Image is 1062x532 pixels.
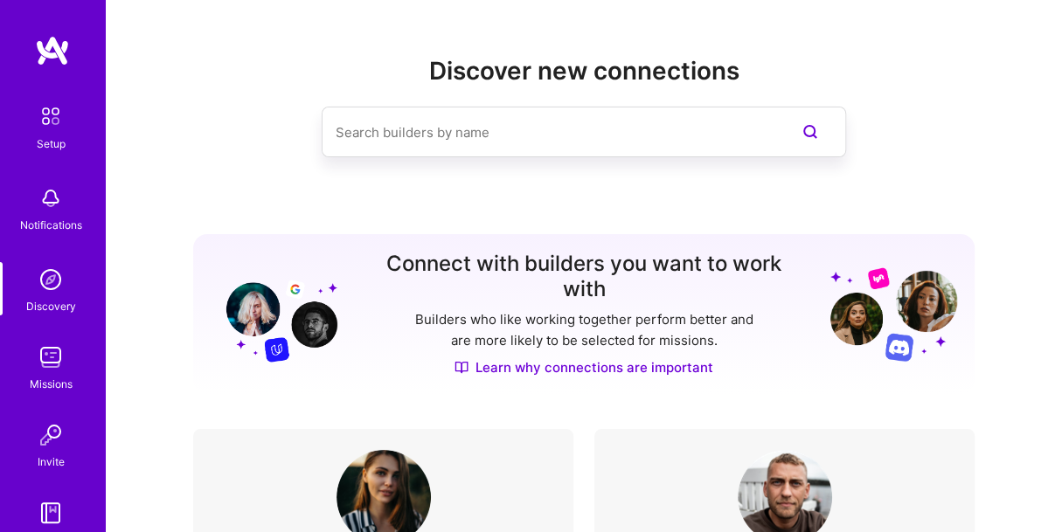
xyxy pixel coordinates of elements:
img: bell [33,181,68,216]
img: Invite [33,418,68,453]
input: Search builders by name [336,110,762,155]
div: Discovery [26,297,76,315]
img: teamwork [33,340,68,375]
i: icon SearchPurple [800,121,821,142]
div: Missions [30,375,73,393]
img: Grow your network [211,266,337,363]
img: discovery [33,262,68,297]
img: guide book [33,495,68,530]
img: Grow your network [830,266,957,362]
img: Discover [455,360,469,375]
img: setup [32,98,69,135]
div: Invite [38,453,65,471]
h2: Discover new connections [193,57,975,86]
h3: Connect with builders you want to work with [372,252,795,302]
p: Builders who like working together perform better and are more likely to be selected for missions. [412,309,757,351]
div: Notifications [20,216,82,234]
img: logo [35,35,70,66]
div: Setup [37,135,66,153]
a: Learn why connections are important [455,358,713,377]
